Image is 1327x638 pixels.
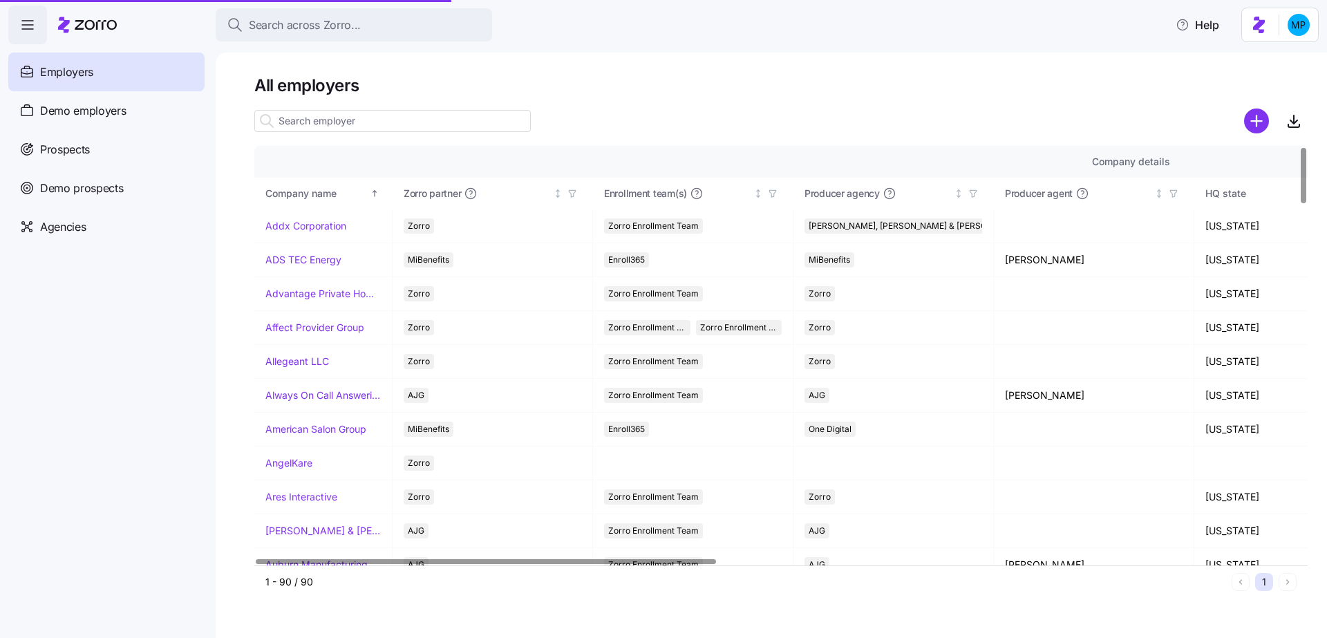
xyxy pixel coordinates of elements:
span: Zorro Enrollment Team [608,489,699,505]
span: Zorro [408,320,430,335]
a: Affect Provider Group [265,321,364,335]
img: b954e4dfce0f5620b9225907d0f7229f [1288,14,1310,36]
a: AngelKare [265,456,312,470]
span: Employers [40,64,93,81]
th: Company nameSorted ascending [254,178,393,209]
div: Company name [265,186,368,201]
td: [PERSON_NAME] [994,379,1194,413]
span: AJG [809,523,825,538]
a: American Salon Group [265,422,366,436]
th: Producer agencyNot sorted [793,178,994,209]
a: Demo prospects [8,169,205,207]
a: Allegeant LLC [265,355,329,368]
a: Employers [8,53,205,91]
span: Zorro [408,489,430,505]
div: 1 - 90 / 90 [265,575,1226,589]
span: MiBenefits [408,422,449,437]
a: Prospects [8,130,205,169]
div: Not sorted [954,189,963,198]
h1: All employers [254,75,1308,96]
th: Enrollment team(s)Not sorted [593,178,793,209]
span: Zorro Enrollment Team [608,286,699,301]
a: Ares Interactive [265,490,337,504]
div: Not sorted [753,189,763,198]
span: Zorro [809,354,831,369]
span: MiBenefits [809,252,850,268]
span: Zorro Enrollment Team [608,218,699,234]
button: Search across Zorro... [216,8,492,41]
span: Zorro [809,489,831,505]
span: One Digital [809,422,851,437]
span: AJG [408,523,424,538]
span: Enroll365 [608,252,645,268]
span: Search across Zorro... [249,17,361,34]
th: Zorro partnerNot sorted [393,178,593,209]
span: Zorro [408,218,430,234]
a: Always On Call Answering Service [265,388,381,402]
span: Zorro Enrollment Team [608,388,699,403]
span: Zorro Enrollment Experts [700,320,778,335]
span: Zorro [408,354,430,369]
span: Zorro [809,286,831,301]
a: ADS TEC Energy [265,253,341,267]
span: Agencies [40,218,86,236]
span: Zorro [809,320,831,335]
span: Zorro [408,286,430,301]
span: Zorro [408,456,430,471]
button: Next page [1279,573,1297,591]
div: Sorted ascending [370,189,379,198]
td: [PERSON_NAME] [994,548,1194,582]
span: AJG [809,388,825,403]
span: Demo employers [40,102,126,120]
th: Producer agentNot sorted [994,178,1194,209]
span: Zorro partner [404,187,461,200]
span: MiBenefits [408,252,449,268]
div: Not sorted [1154,189,1164,198]
input: Search employer [254,110,531,132]
svg: add icon [1244,109,1269,133]
button: 1 [1255,573,1273,591]
button: Previous page [1232,573,1250,591]
span: Zorro Enrollment Team [608,320,686,335]
span: Prospects [40,141,90,158]
td: [PERSON_NAME] [994,243,1194,277]
span: Help [1176,17,1219,33]
span: Zorro Enrollment Team [608,523,699,538]
a: Demo employers [8,91,205,130]
span: Demo prospects [40,180,124,197]
span: [PERSON_NAME], [PERSON_NAME] & [PERSON_NAME] [809,218,1024,234]
span: Enrollment team(s) [604,187,687,200]
a: Advantage Private Home Care [265,287,381,301]
a: [PERSON_NAME] & [PERSON_NAME]'s [265,524,381,538]
span: Producer agency [804,187,880,200]
a: Auburn Manufacturing [265,558,368,572]
a: Addx Corporation [265,219,346,233]
div: Not sorted [553,189,563,198]
span: Producer agent [1005,187,1073,200]
span: Enroll365 [608,422,645,437]
span: Zorro Enrollment Team [608,354,699,369]
span: AJG [408,388,424,403]
button: Help [1165,11,1230,39]
a: Agencies [8,207,205,246]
